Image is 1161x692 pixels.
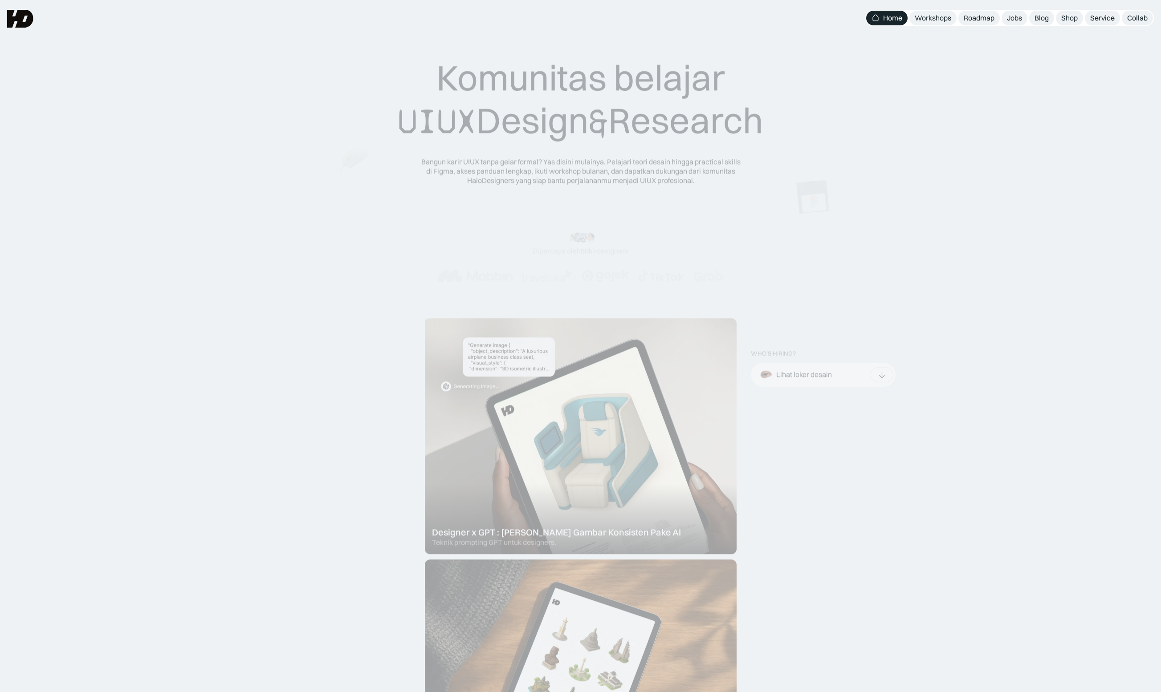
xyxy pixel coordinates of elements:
a: Roadmap [958,11,1000,25]
a: Home [866,11,908,25]
a: Service [1085,11,1120,25]
div: Lihat loker desain [776,370,832,380]
a: Shop [1056,11,1083,25]
div: Home [883,13,902,23]
div: belajar ai [425,317,459,325]
div: Service [1090,13,1115,23]
span: UIUX [398,100,476,143]
div: Shop [1061,13,1078,23]
span: 50k+ [581,247,597,255]
span: & [589,100,608,143]
a: Designer x GPT : [PERSON_NAME] Gambar Konsisten Pake AITeknik prompting GPT untuk designers. [425,318,737,554]
div: Workshops [915,13,951,23]
a: Collab [1122,11,1153,25]
div: WHO’S HIRING? [751,350,796,357]
a: Blog [1029,11,1054,25]
a: Workshops [909,11,957,25]
div: Jobs [1007,13,1022,23]
div: Blog [1035,13,1049,23]
div: Collab [1127,13,1148,23]
div: Dipercaya oleh designers [533,247,628,256]
a: Jobs [1002,11,1027,25]
div: Roadmap [964,13,994,23]
div: Bangun karir UIUX tanpa gelar formal? Yas disini mulainya. Pelajari teori desain hingga practical... [420,157,741,185]
div: Komunitas belajar Design Research [398,56,763,143]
